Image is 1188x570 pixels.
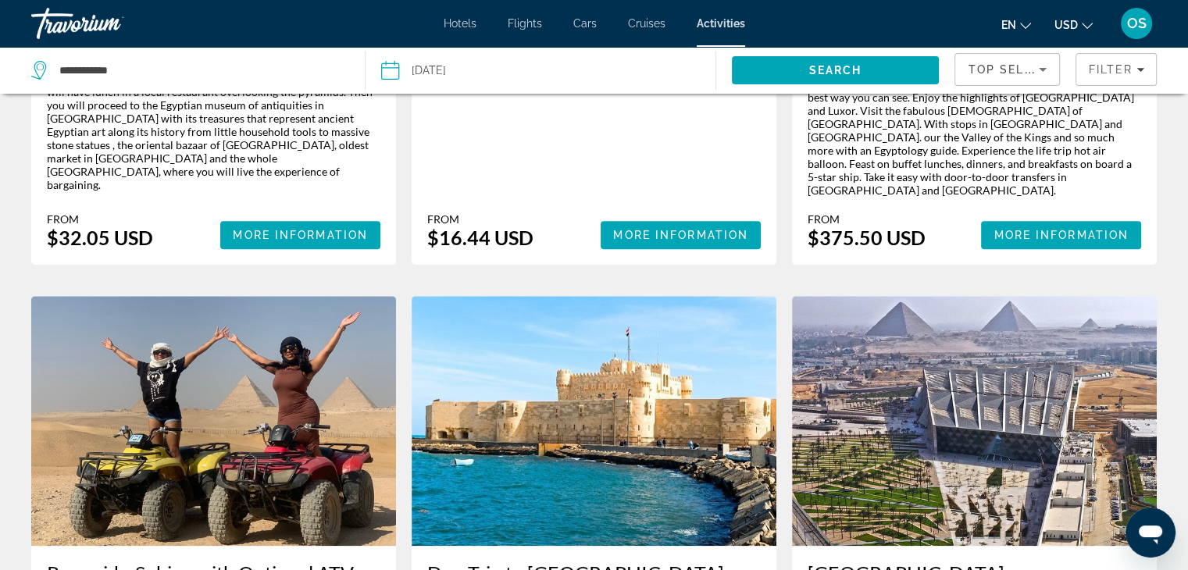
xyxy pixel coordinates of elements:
[58,59,341,82] input: Search destination
[1054,19,1078,31] span: USD
[1001,13,1031,36] button: Change language
[981,221,1141,249] button: More Information
[508,17,542,30] a: Flights
[601,221,761,249] button: More Information
[808,212,926,226] div: From
[613,229,748,241] span: More Information
[1127,16,1147,31] span: OS
[47,212,153,226] div: From
[412,296,776,546] img: Day-Trip to Alexandria from Cairo by Private Car
[573,17,597,30] a: Cars
[808,226,926,249] div: $375.50 USD
[427,226,533,249] div: $16.44 USD
[792,296,1157,546] img: Grand Egyptian Museum, Giza Pyramids and Great Sphinx Tour
[994,229,1129,241] span: More Information
[220,221,380,249] button: More Information
[1088,63,1133,76] span: Filter
[809,64,862,77] span: Search
[444,17,476,30] a: Hotels
[968,63,1057,76] span: Top Sellers
[628,17,665,30] a: Cruises
[1076,53,1157,86] button: Filters
[427,212,533,226] div: From
[233,229,368,241] span: More Information
[1054,13,1093,36] button: Change currency
[732,56,940,84] button: Search
[1116,7,1157,40] button: User Menu
[47,226,153,249] div: $32.05 USD
[31,3,187,44] a: Travorium
[697,17,745,30] a: Activities
[1126,508,1176,558] iframe: Button to launch messaging window
[381,47,715,94] button: [DATE]Date: Dec 4, 2025
[968,60,1047,79] mat-select: Sort by
[1001,19,1016,31] span: en
[31,296,396,546] img: Pyramids, Sphinx with Optional ATV Bike, Dinner Cruise& Shopping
